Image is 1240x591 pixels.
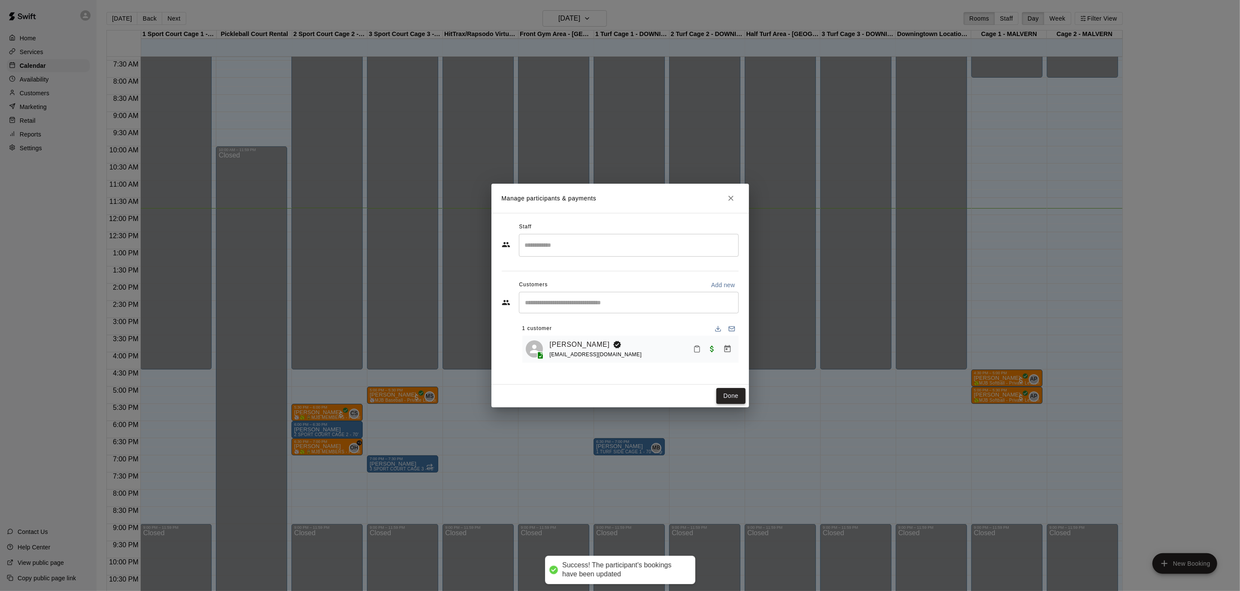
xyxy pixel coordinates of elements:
[725,322,739,336] button: Email participants
[690,342,704,356] button: Mark attendance
[562,561,687,579] div: Success! The participant's bookings have been updated
[711,281,735,289] p: Add new
[550,352,642,358] span: [EMAIL_ADDRESS][DOMAIN_NAME]
[720,341,735,357] button: Manage bookings & payment
[502,240,510,249] svg: Staff
[711,322,725,336] button: Download list
[519,278,548,292] span: Customers
[522,322,552,336] span: 1 customer
[723,191,739,206] button: Close
[519,292,739,313] div: Start typing to search customers...
[502,194,597,203] p: Manage participants & payments
[519,220,531,234] span: Staff
[502,298,510,307] svg: Customers
[704,345,720,352] span: Paid with Card
[708,278,739,292] button: Add new
[519,234,739,257] div: Search staff
[716,388,745,404] button: Done
[526,340,543,358] div: Joseph McCauley
[613,340,622,349] svg: Booking Owner
[550,339,610,350] a: [PERSON_NAME]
